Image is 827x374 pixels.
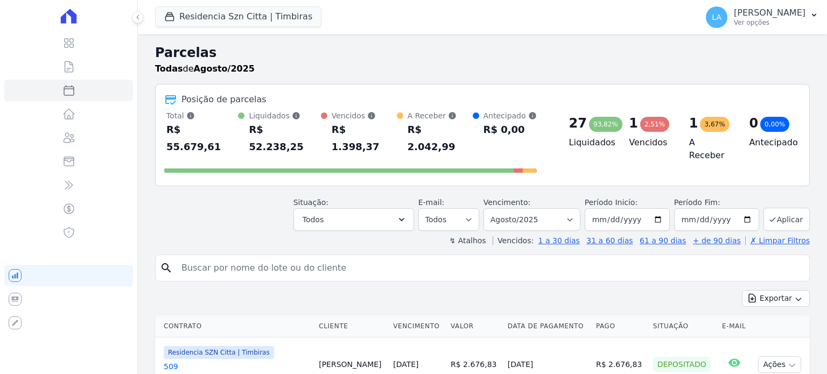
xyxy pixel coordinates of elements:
[418,198,445,207] label: E-mail:
[693,236,741,245] a: + de 90 dias
[538,236,580,245] a: 1 a 30 dias
[166,110,238,121] div: Total
[749,136,792,149] h4: Antecipado
[483,198,530,207] label: Vencimento:
[194,63,255,74] strong: Agosto/2025
[155,43,810,62] h2: Parcelas
[446,315,503,337] th: Valor
[653,357,711,372] div: Depositado
[640,236,686,245] a: 61 a 90 dias
[408,110,473,121] div: A Receber
[175,257,805,279] input: Buscar por nome do lote ou do cliente
[718,315,752,337] th: E-mail
[249,110,320,121] div: Liquidados
[734,8,805,18] p: [PERSON_NAME]
[166,121,238,156] div: R$ 55.679,61
[160,262,173,274] i: search
[649,315,718,337] th: Situação
[763,208,810,231] button: Aplicar
[332,121,397,156] div: R$ 1.398,37
[155,315,314,337] th: Contrato
[483,110,537,121] div: Antecipado
[293,208,414,231] button: Todos
[493,236,534,245] label: Vencidos:
[483,121,537,138] div: R$ 0,00
[586,236,633,245] a: 31 a 60 dias
[249,121,320,156] div: R$ 52.238,25
[155,63,183,74] strong: Todas
[181,93,267,106] div: Posição de parcelas
[689,136,732,162] h4: A Receber
[155,6,321,27] button: Residencia Szn Citta | Timbiras
[569,136,612,149] h4: Liquidados
[749,115,758,132] div: 0
[674,197,759,208] label: Período Fim:
[712,13,721,21] span: LA
[592,315,649,337] th: Pago
[629,136,672,149] h4: Vencidos
[408,121,473,156] div: R$ 2.042,99
[745,236,810,245] a: ✗ Limpar Filtros
[585,198,637,207] label: Período Inicío:
[449,236,486,245] label: ↯ Atalhos
[758,356,801,373] button: Ações
[164,346,274,359] span: Residencia SZN Citta | Timbiras
[742,290,810,307] button: Exportar
[293,198,328,207] label: Situação:
[155,62,255,75] p: de
[569,115,587,132] div: 27
[303,213,324,226] span: Todos
[697,2,827,32] button: LA [PERSON_NAME] Ver opções
[589,117,622,132] div: 93,82%
[629,115,638,132] div: 1
[700,117,729,132] div: 3,67%
[734,18,805,27] p: Ver opções
[640,117,669,132] div: 2,51%
[389,315,446,337] th: Vencimento
[689,115,698,132] div: 1
[760,117,789,132] div: 0,00%
[503,315,592,337] th: Data de Pagamento
[332,110,397,121] div: Vencidos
